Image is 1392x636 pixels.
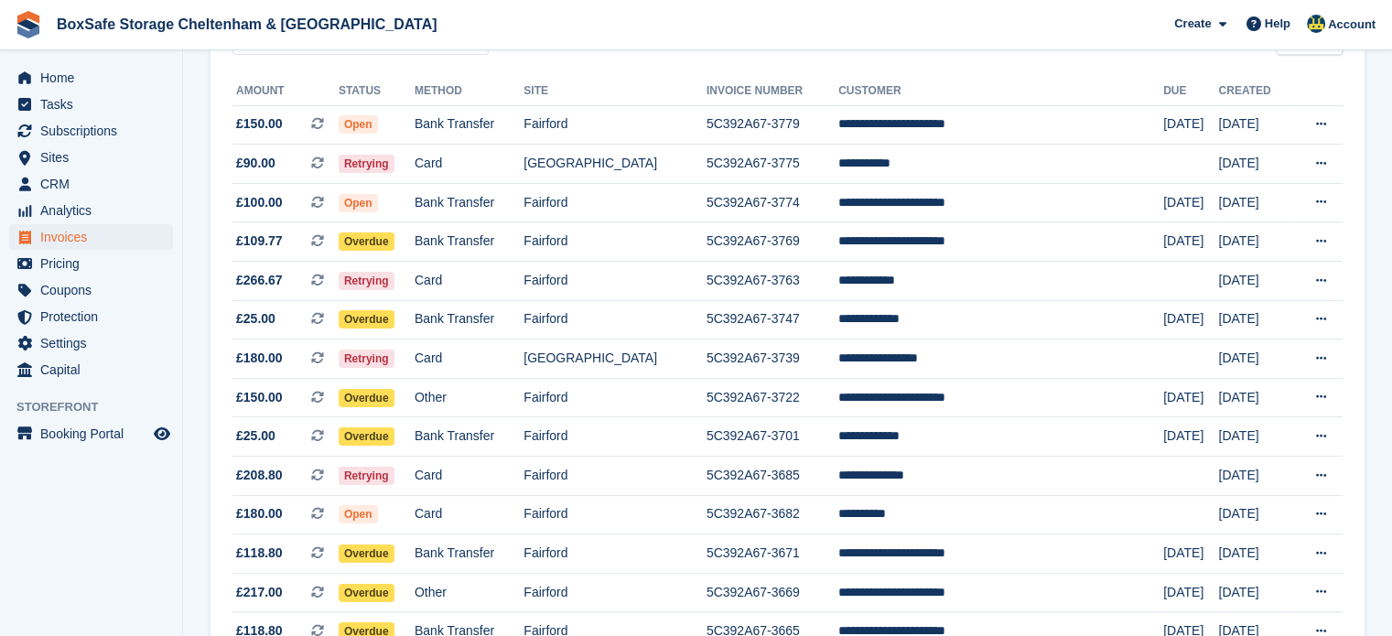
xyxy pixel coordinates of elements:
[339,272,394,290] span: Retrying
[339,389,394,407] span: Overdue
[9,65,173,91] a: menu
[1218,77,1289,106] th: Created
[40,65,150,91] span: Home
[707,77,838,106] th: Invoice Number
[16,398,182,416] span: Storefront
[1163,417,1218,457] td: [DATE]
[707,495,838,534] td: 5C392A67-3682
[9,145,173,170] a: menu
[415,457,523,496] td: Card
[236,504,283,523] span: £180.00
[1163,378,1218,417] td: [DATE]
[415,300,523,340] td: Bank Transfer
[236,154,275,173] span: £90.00
[339,194,378,212] span: Open
[40,277,150,303] span: Coupons
[339,467,394,485] span: Retrying
[1218,378,1289,417] td: [DATE]
[40,421,150,447] span: Booking Portal
[415,340,523,379] td: Card
[1163,183,1218,222] td: [DATE]
[1163,77,1218,106] th: Due
[9,330,173,356] a: menu
[707,105,838,145] td: 5C392A67-3779
[236,271,283,290] span: £266.67
[339,115,378,134] span: Open
[40,118,150,144] span: Subscriptions
[40,198,150,223] span: Analytics
[415,573,523,612] td: Other
[1328,16,1376,34] span: Account
[523,183,707,222] td: Fairford
[40,330,150,356] span: Settings
[339,544,394,563] span: Overdue
[236,426,275,446] span: £25.00
[1218,262,1289,301] td: [DATE]
[339,505,378,523] span: Open
[1218,300,1289,340] td: [DATE]
[40,224,150,250] span: Invoices
[415,495,523,534] td: Card
[339,232,394,251] span: Overdue
[236,466,283,485] span: £208.80
[1163,105,1218,145] td: [DATE]
[1163,573,1218,612] td: [DATE]
[339,77,415,106] th: Status
[707,300,838,340] td: 5C392A67-3747
[523,262,707,301] td: Fairford
[339,427,394,446] span: Overdue
[523,145,707,184] td: [GEOGRAPHIC_DATA]
[523,105,707,145] td: Fairford
[415,417,523,457] td: Bank Transfer
[707,573,838,612] td: 5C392A67-3669
[1218,534,1289,574] td: [DATE]
[1218,145,1289,184] td: [DATE]
[236,232,283,251] span: £109.77
[151,423,173,445] a: Preview store
[9,198,173,223] a: menu
[415,77,523,106] th: Method
[236,193,283,212] span: £100.00
[9,304,173,329] a: menu
[236,583,283,602] span: £217.00
[9,251,173,276] a: menu
[236,544,283,563] span: £118.80
[707,145,838,184] td: 5C392A67-3775
[523,300,707,340] td: Fairford
[40,357,150,383] span: Capital
[1163,222,1218,262] td: [DATE]
[1218,340,1289,379] td: [DATE]
[523,77,707,106] th: Site
[339,584,394,602] span: Overdue
[236,114,283,134] span: £150.00
[9,421,173,447] a: menu
[523,495,707,534] td: Fairford
[707,534,838,574] td: 5C392A67-3671
[707,340,838,379] td: 5C392A67-3739
[9,277,173,303] a: menu
[523,457,707,496] td: Fairford
[415,183,523,222] td: Bank Transfer
[1218,417,1289,457] td: [DATE]
[339,310,394,329] span: Overdue
[707,222,838,262] td: 5C392A67-3769
[1218,495,1289,534] td: [DATE]
[415,262,523,301] td: Card
[15,11,42,38] img: stora-icon-8386f47178a22dfd0bd8f6a31ec36ba5ce8667c1dd55bd0f319d3a0aa187defe.svg
[523,534,707,574] td: Fairford
[236,388,283,407] span: £150.00
[415,105,523,145] td: Bank Transfer
[707,183,838,222] td: 5C392A67-3774
[236,349,283,368] span: £180.00
[9,92,173,117] a: menu
[415,534,523,574] td: Bank Transfer
[415,145,523,184] td: Card
[1218,573,1289,612] td: [DATE]
[40,304,150,329] span: Protection
[236,309,275,329] span: £25.00
[1163,300,1218,340] td: [DATE]
[1218,105,1289,145] td: [DATE]
[40,251,150,276] span: Pricing
[40,171,150,197] span: CRM
[415,378,523,417] td: Other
